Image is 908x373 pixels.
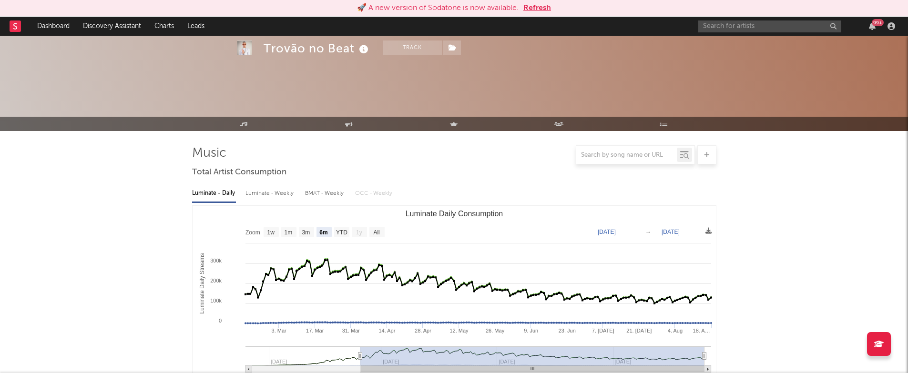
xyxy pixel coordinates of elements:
[305,185,346,202] div: BMAT - Weekly
[210,258,222,263] text: 300k
[306,328,324,333] text: 17. Mar
[319,229,327,236] text: 6m
[598,229,616,235] text: [DATE]
[645,229,651,235] text: →
[698,20,841,32] input: Search for artists
[198,253,205,313] text: Luminate Daily Streams
[302,229,310,236] text: 3m
[872,19,884,26] div: 99 +
[31,17,76,36] a: Dashboard
[356,229,362,236] text: 1y
[523,2,551,14] button: Refresh
[378,328,395,333] text: 14. Apr
[592,328,614,333] text: 7. [DATE]
[576,151,677,159] input: Search by song name or URL
[245,185,296,202] div: Luminate - Weekly
[342,328,360,333] text: 31. Mar
[148,17,181,36] a: Charts
[210,278,222,283] text: 200k
[558,328,575,333] text: 23. Jun
[210,298,222,303] text: 100k
[267,229,275,236] text: 1w
[524,328,538,333] text: 9. Jun
[245,229,260,236] text: Zoom
[284,229,292,236] text: 1m
[357,2,519,14] div: 🚀 A new version of Sodatone is now available.
[693,328,710,333] text: 18. A…
[486,328,505,333] text: 26. May
[76,17,148,36] a: Discovery Assistant
[373,229,379,236] text: All
[869,22,876,30] button: 99+
[218,318,221,323] text: 0
[626,328,652,333] text: 21. [DATE]
[415,328,431,333] text: 28. Apr
[192,167,286,178] span: Total Artist Consumption
[667,328,682,333] text: 4. Aug
[181,17,211,36] a: Leads
[662,229,680,235] text: [DATE]
[192,185,236,202] div: Luminate - Daily
[264,40,371,56] div: Trovão no Beat
[449,328,469,333] text: 12. May
[383,40,442,55] button: Track
[271,328,286,333] text: 3. Mar
[405,210,503,218] text: Luminate Daily Consumption
[336,229,347,236] text: YTD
